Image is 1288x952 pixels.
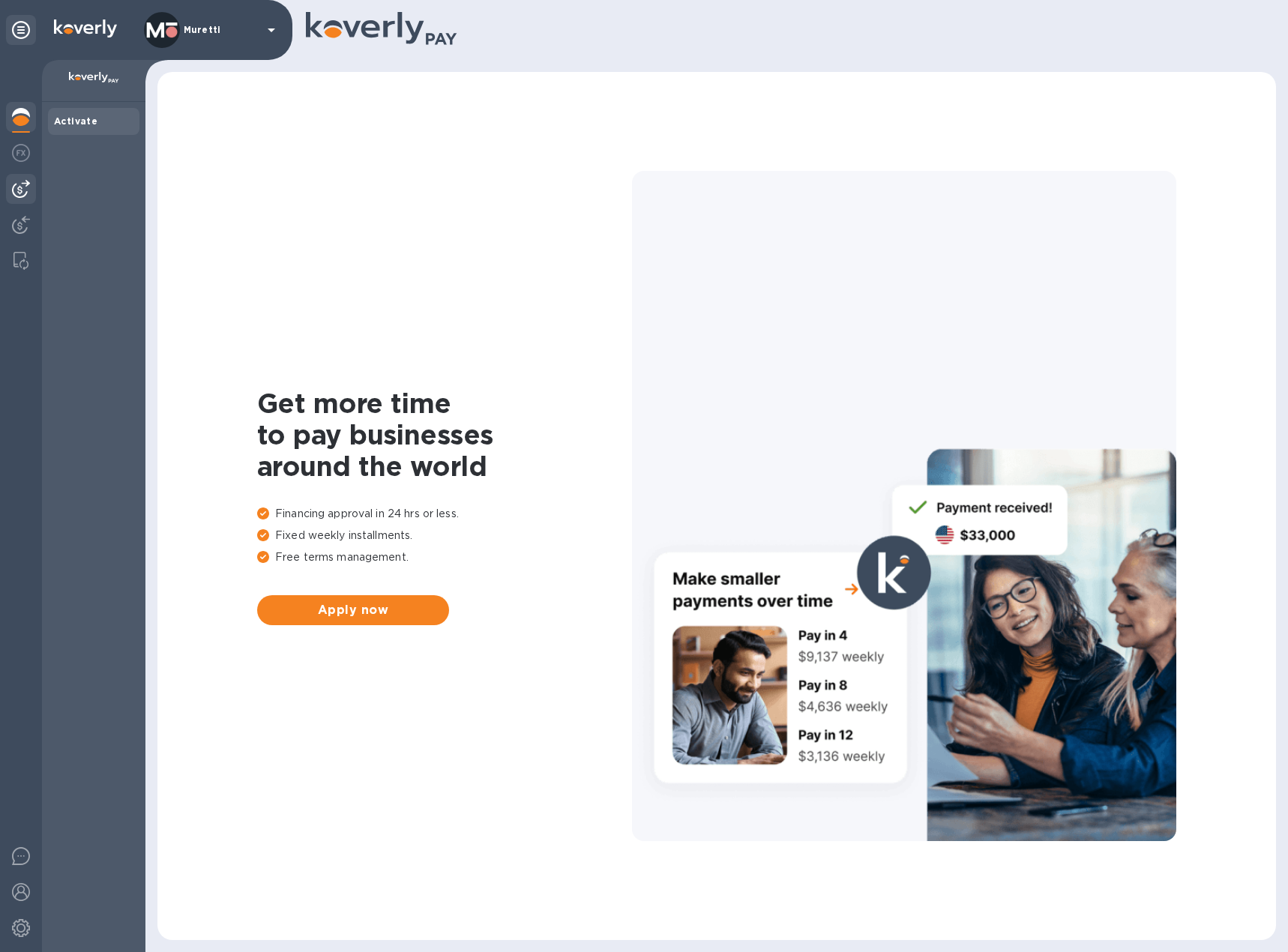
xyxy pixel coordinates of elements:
[257,528,632,543] p: Fixed weekly installments.
[12,144,30,162] img: Foreign exchange
[6,15,36,45] div: Unpin categories
[269,601,437,619] span: Apply now
[257,506,632,522] p: Financing approval in 24 hrs or less.
[54,115,97,127] b: Activate
[184,25,259,35] p: Muretti
[54,19,117,37] img: Logo
[257,595,449,625] button: Apply now
[257,388,632,482] h1: Get more time to pay businesses around the world
[257,549,632,565] p: Free terms management.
